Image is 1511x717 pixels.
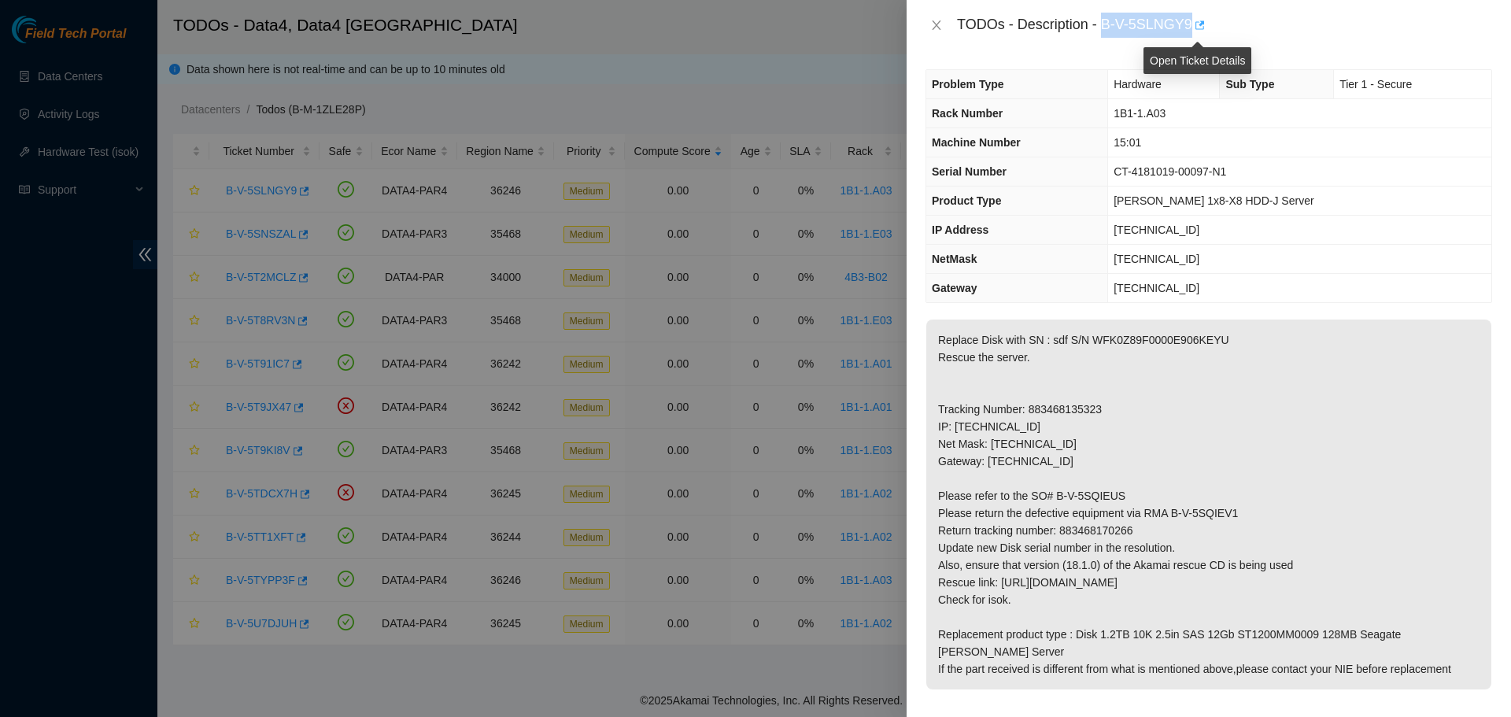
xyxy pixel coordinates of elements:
span: close [930,19,943,31]
span: 15:01 [1114,136,1141,149]
span: Machine Number [932,136,1021,149]
span: 1B1-1.A03 [1114,107,1166,120]
span: [TECHNICAL_ID] [1114,282,1199,294]
span: Problem Type [932,78,1004,91]
p: Replace Disk with SN : sdf S/N WFK0Z89F0000E906KEYU Rescue the server. Tracking Number: 883468135... [926,320,1491,689]
span: NetMask [932,253,977,265]
span: Rack Number [932,107,1003,120]
span: CT-4181019-00097-N1 [1114,165,1226,178]
span: Gateway [932,282,977,294]
button: Close [925,18,948,33]
span: Product Type [932,194,1001,207]
span: Sub Type [1225,78,1274,91]
span: Serial Number [932,165,1007,178]
span: Tier 1 - Secure [1339,78,1412,91]
div: TODOs - Description - B-V-5SLNGY9 [957,13,1492,38]
span: [TECHNICAL_ID] [1114,224,1199,236]
span: Hardware [1114,78,1162,91]
div: Open Ticket Details [1143,47,1251,74]
span: [TECHNICAL_ID] [1114,253,1199,265]
span: [PERSON_NAME] 1x8-X8 HDD-J Server [1114,194,1313,207]
span: IP Address [932,224,988,236]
